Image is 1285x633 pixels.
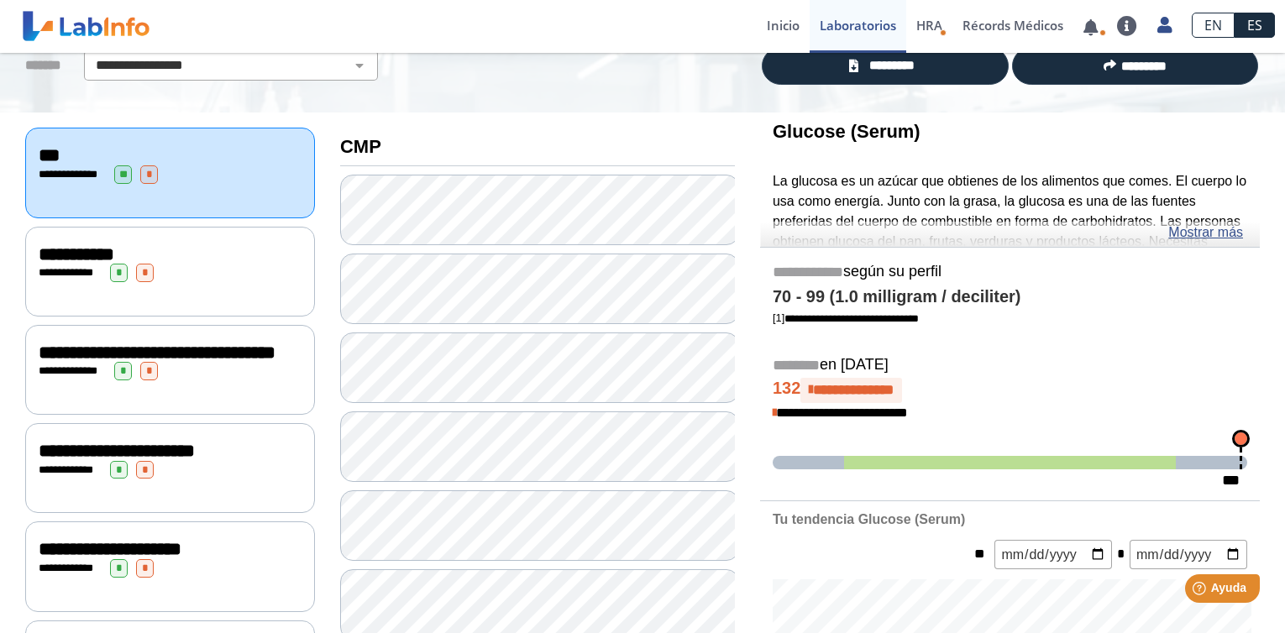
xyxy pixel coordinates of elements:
h5: en [DATE] [773,356,1247,375]
h4: 70 - 99 (1.0 milligram / deciliter) [773,287,1247,307]
a: Mostrar más [1168,222,1243,243]
h5: según su perfil [773,263,1247,282]
a: EN [1192,13,1235,38]
b: CMP [340,136,381,157]
iframe: Help widget launcher [1136,568,1267,615]
b: Glucose (Serum) [773,121,920,142]
p: La glucosa es un azúcar que obtienes de los alimentos que comes. El cuerpo lo usa como energía. J... [773,171,1247,311]
h4: 132 [773,378,1247,403]
b: Tu tendencia Glucose (Serum) [773,512,965,526]
input: mm/dd/yyyy [1130,540,1247,569]
input: mm/dd/yyyy [994,540,1112,569]
a: ES [1235,13,1275,38]
span: HRA [916,17,942,34]
a: [1] [773,311,919,324]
